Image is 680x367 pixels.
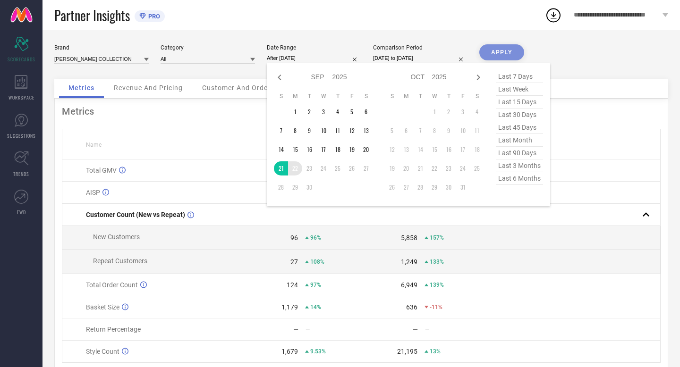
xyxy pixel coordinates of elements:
span: 96% [310,234,321,241]
div: Category [161,44,255,51]
span: last 6 months [496,172,543,185]
div: — [306,326,361,333]
th: Thursday [331,92,345,100]
td: Sun Sep 14 2025 [274,142,288,157]
th: Wednesday [427,92,442,100]
td: Thu Oct 23 2025 [442,161,456,175]
td: Sun Oct 26 2025 [385,180,399,194]
td: Tue Oct 21 2025 [413,161,427,175]
td: Mon Oct 13 2025 [399,142,413,157]
th: Tuesday [302,92,316,100]
span: Customer Count (New vs Repeat) [86,211,185,218]
span: last 45 days [496,121,543,134]
span: Name [86,142,102,148]
th: Sunday [385,92,399,100]
input: Select comparison period [373,53,467,63]
td: Fri Sep 26 2025 [345,161,359,175]
div: 1,179 [281,303,298,311]
td: Thu Sep 25 2025 [331,161,345,175]
span: 14% [310,304,321,310]
div: 96 [290,234,298,242]
span: Style Count [86,348,119,355]
div: 21,195 [397,348,417,355]
span: 108% [310,259,324,265]
div: Previous month [274,72,285,83]
div: — [413,325,418,333]
td: Wed Sep 24 2025 [316,161,331,175]
td: Mon Sep 01 2025 [288,105,302,119]
td: Mon Oct 27 2025 [399,180,413,194]
td: Sat Oct 11 2025 [470,124,484,138]
td: Sun Oct 19 2025 [385,161,399,175]
span: Customer And Orders [202,84,274,92]
div: 636 [406,303,417,311]
div: — [425,326,480,333]
span: -11% [430,304,442,310]
td: Wed Oct 15 2025 [427,142,442,157]
div: 1,249 [401,258,417,266]
span: Total Order Count [86,281,138,289]
span: last 7 days [496,70,543,83]
td: Sun Oct 12 2025 [385,142,399,157]
span: Partner Insights [54,6,130,25]
th: Wednesday [316,92,331,100]
td: Tue Sep 23 2025 [302,161,316,175]
td: Wed Sep 17 2025 [316,142,331,157]
td: Mon Oct 20 2025 [399,161,413,175]
td: Thu Oct 16 2025 [442,142,456,157]
td: Tue Sep 09 2025 [302,124,316,138]
th: Friday [345,92,359,100]
input: Select date range [267,53,361,63]
td: Fri Oct 17 2025 [456,142,470,157]
span: last week [496,83,543,96]
td: Wed Oct 08 2025 [427,124,442,138]
td: Fri Sep 19 2025 [345,142,359,157]
span: Return Percentage [86,325,141,333]
td: Wed Oct 01 2025 [427,105,442,119]
td: Thu Oct 09 2025 [442,124,456,138]
td: Fri Oct 03 2025 [456,105,470,119]
th: Monday [399,92,413,100]
td: Thu Sep 04 2025 [331,105,345,119]
span: WORKSPACE [8,94,34,101]
span: PRO [146,13,160,20]
span: last month [496,134,543,147]
td: Wed Sep 10 2025 [316,124,331,138]
span: New Customers [93,233,140,241]
span: 133% [430,259,444,265]
span: 9.53% [310,348,326,355]
td: Tue Sep 16 2025 [302,142,316,157]
td: Fri Sep 05 2025 [345,105,359,119]
td: Tue Sep 30 2025 [302,180,316,194]
td: Sat Oct 04 2025 [470,105,484,119]
span: 97% [310,282,321,288]
span: TRENDS [13,170,29,177]
span: Repeat Customers [93,257,147,265]
td: Sat Sep 13 2025 [359,124,373,138]
td: Mon Sep 15 2025 [288,142,302,157]
td: Mon Sep 08 2025 [288,124,302,138]
span: 157% [430,234,444,241]
span: 13% [430,348,441,355]
td: Sun Sep 28 2025 [274,180,288,194]
span: Basket Size [86,303,119,311]
td: Tue Oct 07 2025 [413,124,427,138]
td: Fri Oct 10 2025 [456,124,470,138]
td: Thu Sep 18 2025 [331,142,345,157]
span: last 3 months [496,159,543,172]
span: AISP [86,189,100,196]
div: Metrics [62,106,661,117]
span: Total GMV [86,167,117,174]
div: Next month [473,72,484,83]
div: 6,949 [401,281,417,289]
th: Thursday [442,92,456,100]
td: Fri Oct 24 2025 [456,161,470,175]
td: Sat Sep 06 2025 [359,105,373,119]
td: Sat Sep 20 2025 [359,142,373,157]
td: Sat Oct 25 2025 [470,161,484,175]
th: Saturday [359,92,373,100]
td: Wed Oct 29 2025 [427,180,442,194]
td: Fri Sep 12 2025 [345,124,359,138]
span: SCORECARDS [8,56,35,63]
td: Sat Sep 27 2025 [359,161,373,175]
